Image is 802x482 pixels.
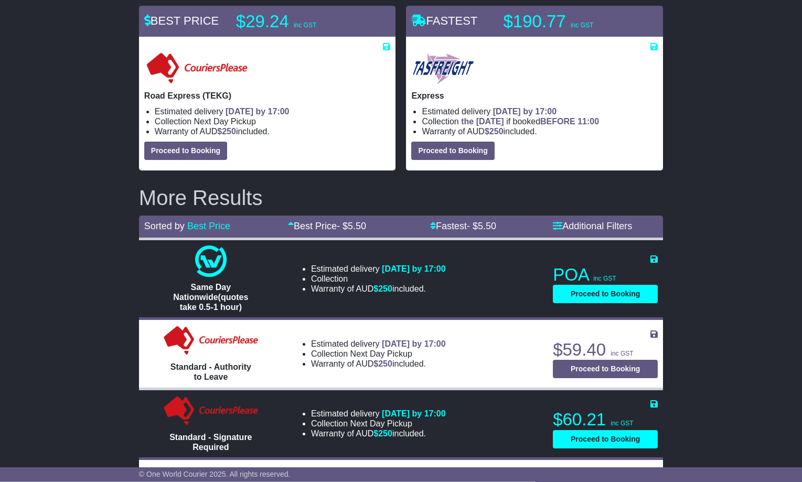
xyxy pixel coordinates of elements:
button: Proceed to Booking [144,142,227,160]
span: $ [485,127,504,136]
span: $ [373,284,392,293]
span: - $ [467,221,496,231]
span: $ [217,127,236,136]
span: Standard - Authority to Leave [170,362,251,381]
li: Collection [311,419,446,429]
p: $190.77 [503,11,634,32]
span: © One World Courier 2025. All rights reserved. [139,470,291,478]
li: Estimated delivery [311,264,446,274]
p: $60.21 [553,409,658,430]
li: Warranty of AUD included. [311,359,446,369]
span: [DATE] by 17:00 [382,409,446,418]
span: [DATE] by 17:00 [493,107,557,116]
img: Couriers Please: Standard - Signature Required [162,395,261,427]
span: if booked [461,117,599,126]
span: 5.50 [348,221,366,231]
li: Estimated delivery [422,106,658,116]
li: Collection [155,116,391,126]
li: Warranty of AUD included. [311,284,446,294]
span: inc GST [593,275,616,282]
span: 250 [378,359,392,368]
span: the [DATE] [461,117,504,126]
span: [DATE] by 17:00 [382,339,446,348]
span: inc GST [294,22,316,29]
p: $59.40 [553,339,658,360]
a: Best Price- $5.50 [288,221,366,231]
img: Couriers Please: Standard - Authority to Leave [162,325,261,357]
li: Collection [422,116,658,126]
span: $ [373,429,392,438]
span: Next Day Pickup [350,349,412,358]
img: One World Courier: Same Day Nationwide(quotes take 0.5-1 hour) [195,245,227,277]
li: Warranty of AUD included. [422,126,658,136]
span: inc GST [611,350,633,357]
li: Collection [311,349,446,359]
span: BEFORE [540,117,575,126]
span: 11:00 [578,117,599,126]
span: $ [373,359,392,368]
span: Standard - Signature Required [169,433,252,452]
img: CouriersPlease: Road Express (TEKG) [144,52,250,85]
li: Warranty of AUD included. [155,126,391,136]
span: [DATE] by 17:00 [382,264,446,273]
span: FASTEST [411,14,477,27]
a: Best Price [187,221,230,231]
span: inc GST [571,22,593,29]
button: Proceed to Booking [411,142,494,160]
span: Sorted by [144,221,185,231]
span: BEST PRICE [144,14,219,27]
li: Estimated delivery [311,409,446,419]
span: 250 [489,127,504,136]
span: Same Day Nationwide(quotes take 0.5-1 hour) [173,283,248,312]
span: Next Day Pickup [350,419,412,428]
li: Warranty of AUD included. [311,429,446,438]
span: Next Day Pickup [194,117,256,126]
span: 250 [378,284,392,293]
li: Estimated delivery [155,106,391,116]
p: POA [553,264,658,285]
p: Road Express (TEKG) [144,91,391,101]
span: 250 [378,429,392,438]
button: Proceed to Booking [553,360,658,378]
span: - $ [337,221,366,231]
button: Proceed to Booking [553,285,658,303]
a: Fastest- $5.50 [430,221,496,231]
li: Estimated delivery [311,339,446,349]
p: Express [411,91,658,101]
a: Additional Filters [553,221,632,231]
li: Collection [311,274,446,284]
p: $29.24 [236,11,367,32]
span: 5.50 [478,221,496,231]
img: Tasfreight: Express [411,52,475,85]
h2: More Results [139,186,663,209]
span: inc GST [611,420,633,427]
span: [DATE] by 17:00 [226,107,290,116]
button: Proceed to Booking [553,430,658,448]
span: 250 [222,127,236,136]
